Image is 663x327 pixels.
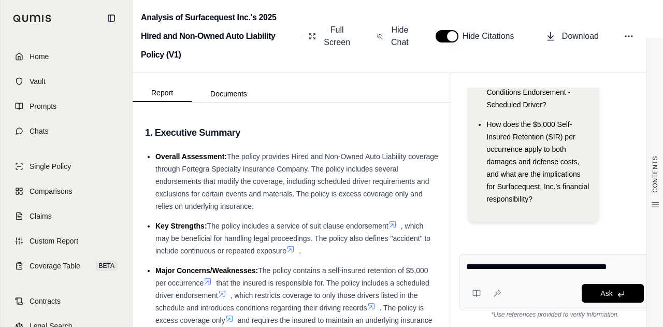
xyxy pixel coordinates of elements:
span: , which may be beneficial for handling legal proceedings. The policy also defines "accident" to i... [155,222,430,255]
h2: Analysis of Surfacequest Inc.'s 2025 Hired and Non-Owned Auto Liability Policy (V1) [141,8,296,64]
span: Contracts [30,296,61,306]
span: Full Screen [322,24,352,49]
span: Prompts [30,101,56,111]
div: *Use references provided to verify information. [459,310,651,319]
span: Claims [30,211,52,221]
span: Chats [30,126,49,136]
span: Key Strengths: [155,222,207,230]
span: Overall Assessment: [155,152,227,161]
button: Collapse sidebar [103,10,120,26]
span: Custom Report [30,236,78,246]
span: Ask [600,289,612,297]
span: Comparisons [30,186,72,196]
button: Report [133,84,192,102]
button: Hide Chat [372,20,415,53]
span: that the insured is responsible for. The policy includes a scheduled driver endorsement [155,279,429,300]
span: The policy provides Hired and Non-Owned Auto Liability coverage through Fortegra Specialty Insura... [155,152,438,210]
button: Download [541,26,603,47]
span: . [299,247,301,255]
span: Major Concerns/Weaknesses: [155,266,258,275]
span: The policy includes a service of suit clause endorsement [207,222,388,230]
span: Single Policy [30,161,71,172]
img: Qumis Logo [13,15,52,22]
span: BETA [96,261,118,271]
span: How does the $5,000 Self-Insured Retention (SIR) per occurrence apply to both damages and defense... [486,120,589,203]
button: Ask [582,284,644,303]
span: Coverage Table [30,261,80,271]
button: Full Screen [305,20,356,53]
a: Vault [7,70,126,93]
a: Prompts [7,95,126,118]
a: Single Policy [7,155,126,178]
a: Custom Report [7,230,126,252]
a: Claims [7,205,126,228]
span: Home [30,51,49,62]
span: Download [562,30,599,42]
span: , which restricts coverage to only those drivers listed in the schedule and introduces conditions... [155,291,417,312]
span: The policy contains a self-insured retention of $5,000 per occurrence [155,266,428,287]
span: CONTENTS [651,156,659,193]
a: Coverage TableBETA [7,254,126,277]
span: Hide Citations [463,30,521,42]
button: Documents [192,86,266,102]
a: Contracts [7,290,126,312]
h3: 1. Executive Summary [145,123,438,142]
a: Home [7,45,126,68]
span: Vault [30,76,46,87]
span: Hide Chat [389,24,411,49]
a: Comparisons [7,180,126,203]
a: Chats [7,120,126,143]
